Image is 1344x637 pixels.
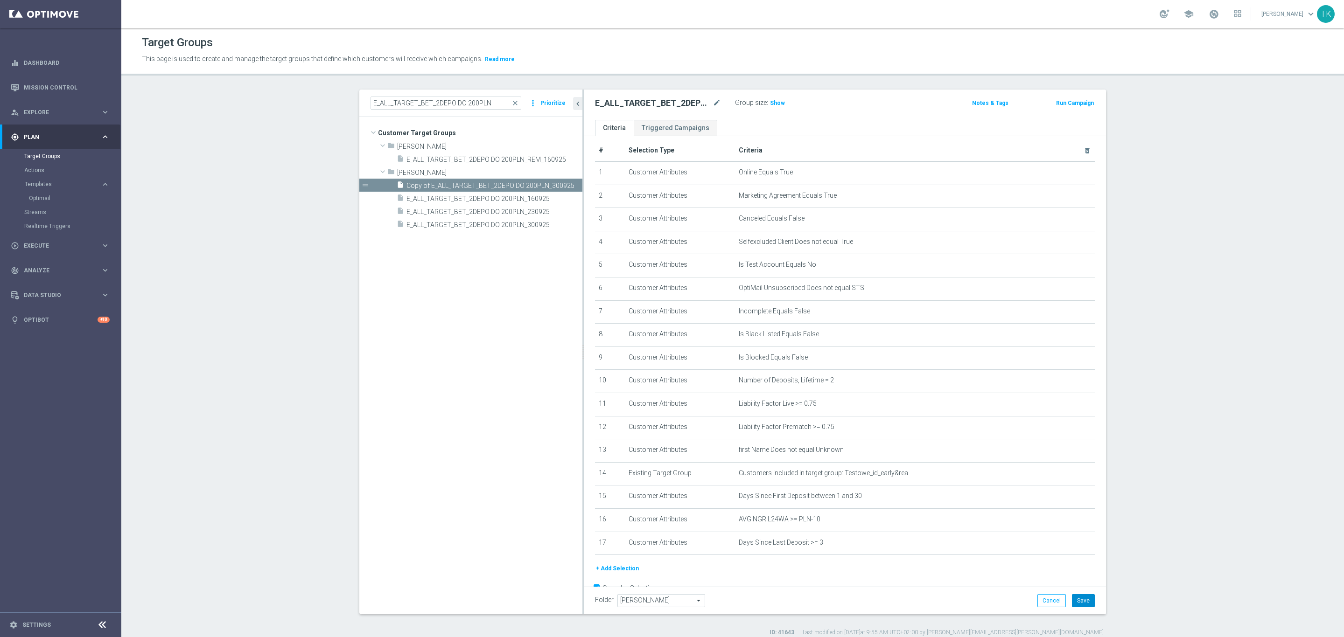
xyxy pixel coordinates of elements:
div: Optibot [11,307,110,332]
label: ID: 41643 [770,629,794,637]
div: +10 [98,317,110,323]
div: Realtime Triggers [24,219,120,233]
td: Customer Attributes [625,346,735,370]
span: E_ALL_TARGET_BET_2DEPO DO 200PLN_REM_160925 [406,156,582,164]
span: Data Studio [24,292,101,298]
span: close [511,99,519,107]
span: Is Black Listed Equals False [739,330,819,338]
td: Customer Attributes [625,185,735,208]
td: Customer Attributes [625,508,735,532]
a: Optimail [29,194,97,202]
i: more_vert [528,97,538,110]
td: 6 [595,277,625,300]
div: Actions [24,163,120,177]
span: Criteria [739,146,763,154]
span: Show [770,100,785,106]
td: 9 [595,346,625,370]
a: Dashboard [24,50,110,75]
div: Optimail [29,191,120,205]
span: Customer Target Groups [378,126,582,139]
span: Plan [24,134,101,140]
span: Marketing Agreement Equals True [739,192,837,200]
div: Target Groups [24,149,120,163]
td: 1 [595,161,625,185]
span: Online Equals True [739,168,793,176]
div: Templates keyboard_arrow_right [24,180,110,188]
div: equalizer Dashboard [10,59,110,67]
span: Incomplete Equals False [739,307,810,315]
div: Dashboard [11,50,110,75]
td: 17 [595,532,625,555]
span: Analyze [24,268,101,273]
i: track_changes [11,266,19,275]
label: : [767,99,768,107]
span: Explore [24,110,101,115]
span: Canceled Equals False [739,215,805,222]
span: Liability Factor Prematch >= 0.75 [739,423,834,431]
div: Templates [25,181,101,187]
td: Existing Target Group [625,462,735,485]
td: Customer Attributes [625,416,735,439]
td: Customer Attributes [625,161,735,185]
a: Target Groups [24,152,97,160]
i: keyboard_arrow_right [101,266,110,275]
td: Customer Attributes [625,277,735,300]
td: 16 [595,508,625,532]
a: Settings [22,622,51,628]
label: Complex Selection [602,584,657,593]
div: Explore [11,108,101,117]
td: 2 [595,185,625,208]
td: Customer Attributes [625,300,735,324]
i: delete_forever [1084,147,1091,154]
span: Is Blocked Equals False [739,353,808,361]
span: Selfexcluded Client Does not equal True [739,238,853,246]
td: Customer Attributes [625,370,735,393]
td: 12 [595,416,625,439]
i: folder [387,168,395,179]
a: Realtime Triggers [24,222,97,230]
i: keyboard_arrow_right [101,132,110,141]
button: person_search Explore keyboard_arrow_right [10,109,110,116]
td: Customer Attributes [625,231,735,254]
span: E_ALL_TARGET_BET_2DEPO DO 200PLN_160925 [406,195,582,203]
span: keyboard_arrow_down [1306,9,1316,19]
span: first Name Does not equal Unknown [739,446,844,454]
button: gps_fixed Plan keyboard_arrow_right [10,133,110,141]
button: lightbulb Optibot +10 [10,316,110,324]
div: Plan [11,133,101,141]
button: Mission Control [10,84,110,91]
td: Customer Attributes [625,208,735,231]
div: Analyze [11,266,101,275]
td: Customer Attributes [625,324,735,347]
button: + Add Selection [595,563,640,574]
span: E_ALL_TARGET_BET_2DEPO DO 200PLN_230925 [406,208,582,216]
span: Days Since First Deposit between 1 and 30 [739,492,862,500]
span: Number of Deposits, Lifetime = 2 [739,376,834,384]
a: Optibot [24,307,98,332]
h2: E_ALL_TARGET_BET_2DEPO DO 200PLN_140925 [595,97,711,109]
i: keyboard_arrow_right [101,241,110,250]
button: Read more [484,54,516,64]
a: Streams [24,208,97,216]
td: 3 [595,208,625,231]
a: [PERSON_NAME]keyboard_arrow_down [1260,7,1317,21]
span: Copy of E_ALL_TARGET_BET_2DEPO DO 200PLN_300925 [406,182,582,190]
a: Criteria [595,120,634,136]
span: This page is used to create and manage the target groups that define which customers will receive... [142,55,483,62]
div: Mission Control [11,75,110,100]
span: E_ALL_TARGET_BET_2DEPO DO 200PLN_300925 [406,221,582,229]
td: 8 [595,324,625,347]
div: TK [1317,5,1335,23]
label: Last modified on [DATE] at 9:55 AM UTC+02:00 by [PERSON_NAME][EMAIL_ADDRESS][PERSON_NAME][DOMAIN_... [803,629,1104,637]
span: OptiMail Unsubscribed Does not equal STS [739,284,864,292]
i: mode_edit [713,97,721,109]
div: Data Studio [11,291,101,299]
i: settings [9,621,18,629]
td: Customer Attributes [625,254,735,277]
h1: Target Groups [142,36,213,49]
i: lightbulb [11,316,19,324]
td: 10 [595,370,625,393]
